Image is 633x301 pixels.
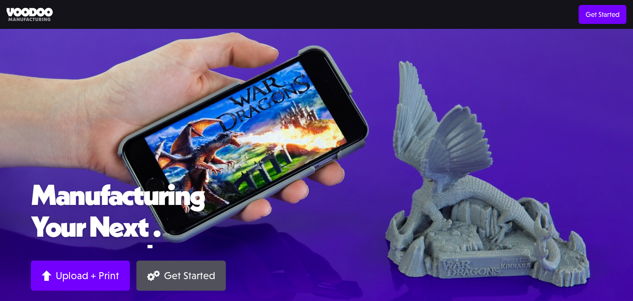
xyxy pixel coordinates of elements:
[164,269,215,282] div: Get Started
[31,179,602,248] h1: Manufacturing Your Next .
[56,269,119,282] div: Upload + Print
[42,270,52,281] img: Arrow up
[136,261,226,291] a: Get Started
[579,5,626,24] a: Get Started
[7,8,53,21] img: Voodoo Manufacturing logo
[31,261,130,291] a: Upload + Print
[147,270,160,281] img: Gears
